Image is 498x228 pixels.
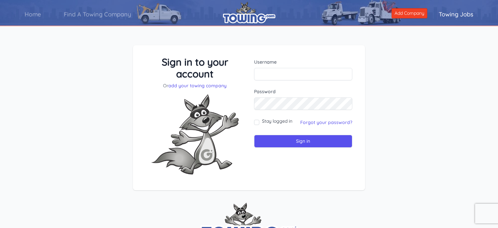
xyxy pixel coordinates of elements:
[146,89,244,180] img: Fox-Excited.png
[146,82,244,89] p: Or
[300,119,352,125] a: Forgot your password?
[13,5,52,24] a: Home
[254,135,353,148] input: Sign in
[52,5,142,24] a: Find A Towing Company
[254,59,353,65] label: Username
[392,8,427,18] a: Add Company
[262,118,292,124] label: Stay logged in
[223,2,275,23] img: logo.png
[254,88,353,95] label: Password
[168,83,227,89] a: add your towing company
[427,5,485,24] a: Towing Jobs
[146,56,244,80] h3: Sign in to your account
